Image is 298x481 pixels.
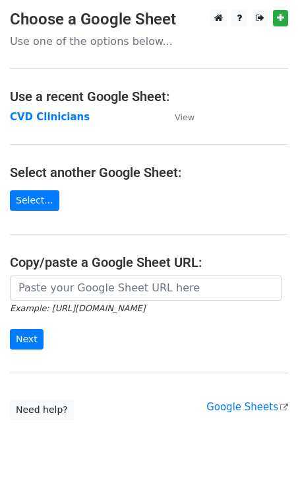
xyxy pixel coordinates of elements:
a: Select... [10,190,59,211]
h4: Copy/paste a Google Sheet URL: [10,254,288,270]
h3: Choose a Google Sheet [10,10,288,29]
input: Next [10,329,44,350]
small: Example: [URL][DOMAIN_NAME] [10,303,145,313]
input: Paste your Google Sheet URL here [10,276,282,301]
a: CVD Clinicians [10,111,90,123]
a: View [162,111,194,123]
a: Google Sheets [206,401,288,413]
small: View [175,112,194,122]
h4: Use a recent Google Sheet: [10,89,288,104]
h4: Select another Google Sheet: [10,165,288,180]
a: Need help? [10,400,74,420]
p: Use one of the options below... [10,34,288,48]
